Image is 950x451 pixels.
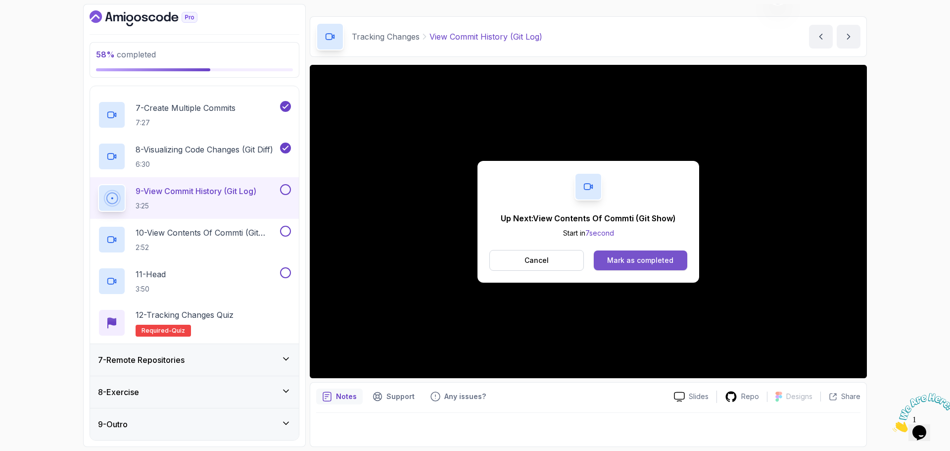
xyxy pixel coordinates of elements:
button: 8-Visualizing Code Changes (Git Diff)6:30 [98,143,291,170]
h3: 8 - Exercise [98,386,139,398]
span: Required- [142,327,172,335]
p: Slides [689,392,709,401]
span: quiz [172,327,185,335]
a: Repo [717,391,767,403]
p: 6:30 [136,159,273,169]
button: 8-Exercise [90,376,299,408]
button: 11-Head3:50 [98,267,291,295]
p: Notes [336,392,357,401]
p: 3:50 [136,284,166,294]
p: Cancel [524,255,549,265]
p: 7:27 [136,118,236,128]
p: Support [386,392,415,401]
p: Up Next: View Contents Of Commti (Git Show) [501,212,676,224]
iframe: 9 - View Commit History (git log) [310,65,867,378]
a: Dashboard [90,10,220,26]
p: 9 - View Commit History (Git Log) [136,185,256,197]
p: Designs [786,392,812,401]
span: completed [96,50,156,59]
p: Share [841,392,860,401]
button: Feedback button [425,389,492,404]
span: 7 second [585,229,614,237]
button: notes button [316,389,363,404]
span: 1 [4,4,8,12]
button: 10-View Contents Of Commti (Git Show)2:52 [98,226,291,253]
a: Slides [666,392,716,402]
p: 7 - Create Multiple Commits [136,102,236,114]
p: Start in [501,228,676,238]
h3: 9 - Outro [98,418,128,430]
button: 9-View Commit History (Git Log)3:25 [98,184,291,212]
p: 10 - View Contents Of Commti (Git Show) [136,227,278,239]
p: 3:25 [136,201,256,211]
p: 2:52 [136,243,278,252]
button: 9-Outro [90,408,299,440]
p: 12 - Tracking Changes Quiz [136,309,234,321]
button: previous content [809,25,833,49]
button: 7-Create Multiple Commits7:27 [98,101,291,129]
button: Share [820,392,860,401]
button: Support button [367,389,421,404]
button: 7-Remote Repositories [90,344,299,376]
button: 12-Tracking Changes QuizRequired-quiz [98,309,291,337]
button: next content [837,25,860,49]
p: Repo [741,392,759,401]
button: Mark as completed [594,251,687,270]
span: 58 % [96,50,115,59]
p: Any issues? [444,392,486,401]
p: Tracking Changes [352,31,420,43]
iframe: chat widget [889,389,950,436]
p: View Commit History (Git Log) [429,31,542,43]
div: Mark as completed [607,255,673,265]
p: 8 - Visualizing Code Changes (Git Diff) [136,144,273,155]
p: 11 - Head [136,268,166,280]
button: Cancel [489,250,584,271]
h3: 7 - Remote Repositories [98,354,185,366]
img: Chat attention grabber [4,4,65,43]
